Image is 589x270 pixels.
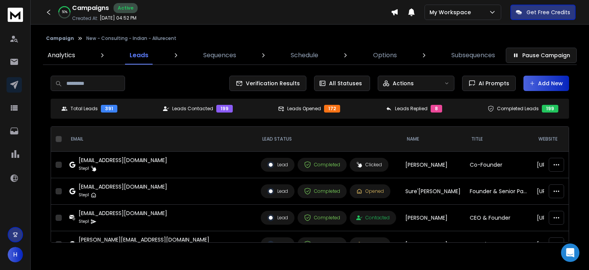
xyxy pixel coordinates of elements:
div: Completed [304,188,340,195]
div: Completed [304,214,340,221]
p: Completed Leads [497,106,539,112]
p: Leads Replied [395,106,428,112]
span: Verification Results [243,80,300,87]
p: Leads Contacted [172,106,213,112]
p: 50 % [62,10,67,15]
div: [EMAIL_ADDRESS][DOMAIN_NAME] [79,183,167,190]
a: Subsequences [447,46,500,65]
p: Subsequences [451,51,495,60]
button: Campaign [46,35,74,41]
a: Sequences [199,46,241,65]
div: Clicked [356,162,382,168]
div: Lead [267,214,288,221]
p: Options [373,51,397,60]
a: Options [369,46,401,65]
div: [EMAIL_ADDRESS][DOMAIN_NAME] [79,209,167,217]
p: Schedule [291,51,318,60]
div: [EMAIL_ADDRESS][DOMAIN_NAME] [79,156,167,164]
img: logo [8,8,23,22]
p: Step 1 [79,218,89,225]
td: Sure'[PERSON_NAME] [401,178,465,205]
p: Sequences [203,51,236,60]
div: Opened [356,188,384,194]
td: [PERSON_NAME] [401,152,465,178]
p: New - Consulting - Indian - Allurecent [86,35,176,41]
span: AI Prompts [475,80,509,87]
td: [PERSON_NAME] [401,231,465,258]
p: [DATE] 04:52 PM [100,15,137,21]
a: Schedule [286,46,323,65]
button: H [8,247,23,262]
th: EMAIL [65,127,256,152]
div: Completed [304,161,340,168]
p: Step 1 [79,165,89,172]
h1: Campaigns [72,3,109,13]
p: Actions [393,80,414,87]
div: 8 [431,105,442,113]
div: Completed [304,241,340,248]
a: Leads [125,46,153,65]
div: Lead [267,188,288,195]
div: 199 [542,105,558,113]
p: Total Leads [71,106,98,112]
button: Get Free Credits [510,5,576,20]
th: LEAD STATUS [256,127,401,152]
div: 172 [324,105,340,113]
div: Open Intercom Messenger [561,243,579,262]
a: Analytics [43,46,80,65]
div: Active [114,3,138,13]
p: All Statuses [329,80,362,87]
th: NAME [401,127,465,152]
p: Leads Opened [287,106,321,112]
button: Add New [523,76,569,91]
div: Opened [356,241,384,247]
td: Co-Founder [465,152,532,178]
p: Step 1 [79,191,89,199]
p: Get Free Credits [526,8,570,16]
td: Founder & CEO [465,231,532,258]
th: title [465,127,532,152]
div: Lead [267,161,288,168]
p: My Workspace [429,8,474,16]
td: Founder & Senior Partner [465,178,532,205]
div: Contacted [356,215,390,221]
p: Created At: [72,15,98,22]
div: 199 [216,105,233,113]
button: AI Prompts [462,76,516,91]
div: Lead [267,241,288,248]
div: 391 [101,105,117,113]
button: Pause Campaign [506,48,577,63]
button: Verification Results [229,76,306,91]
p: Analytics [48,51,75,60]
p: Leads [130,51,148,60]
td: CEO & Founder [465,205,532,231]
div: [PERSON_NAME][EMAIL_ADDRESS][DOMAIN_NAME] [79,236,209,243]
td: [PERSON_NAME] [401,205,465,231]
